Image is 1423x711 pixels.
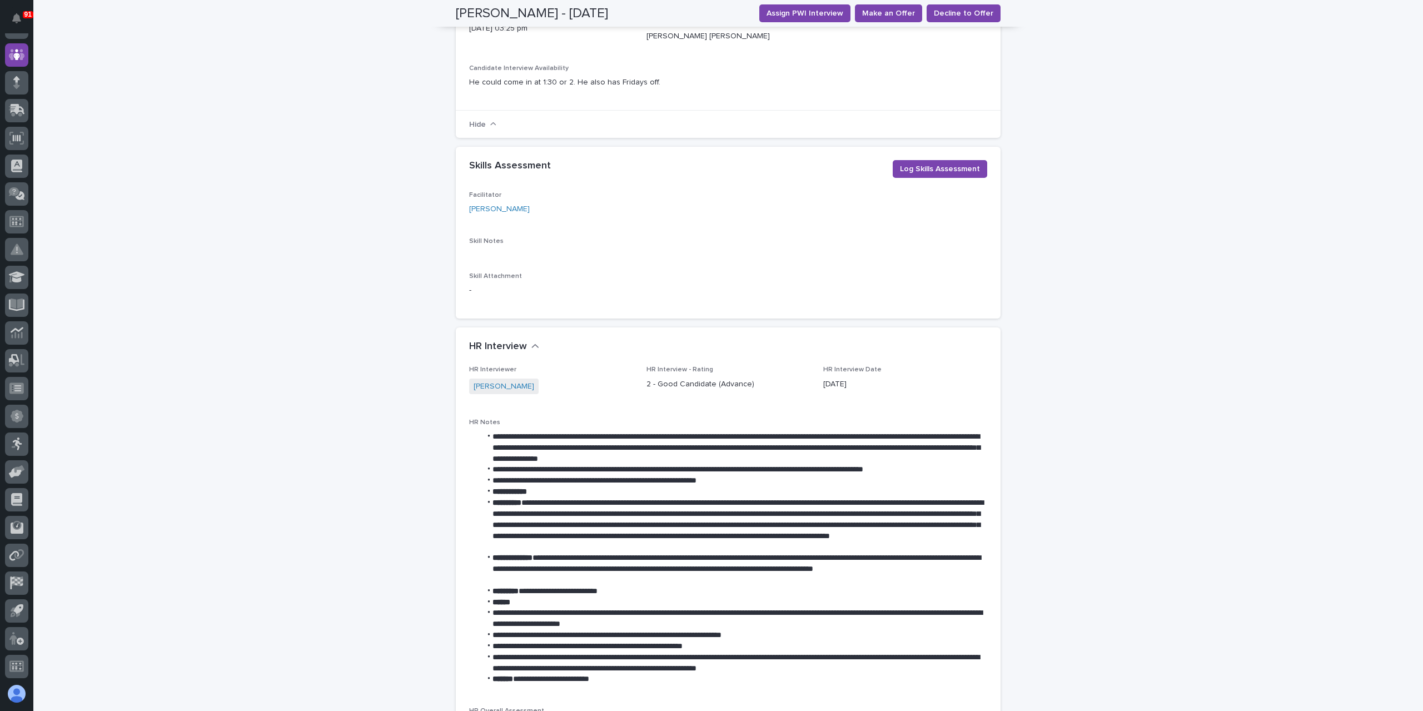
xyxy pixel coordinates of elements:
div: Notifications91 [14,13,28,31]
button: Make an Offer [855,4,922,22]
span: Skill Notes [469,238,504,245]
span: HR Notes [469,419,500,426]
a: [PERSON_NAME] [474,381,534,392]
p: 91 [24,11,32,18]
span: Skill Attachment [469,273,522,280]
button: Notifications [5,7,28,30]
span: Candidate Interview Availability [469,65,569,72]
button: HR Interview [469,341,539,353]
span: HR Interview Date [823,366,882,373]
span: Make an Offer [862,8,915,19]
span: Decline to Offer [934,8,993,19]
span: Facilitator [469,192,501,198]
button: Decline to Offer [927,4,1001,22]
p: [DATE] [823,379,987,390]
span: Log Skills Assessment [900,163,980,175]
span: HR Interview - Rating [646,366,713,373]
span: HR Interviewer [469,366,516,373]
button: Log Skills Assessment [893,160,987,178]
button: users-avatar [5,682,28,705]
span: Assign PWI Interview [767,8,843,19]
p: He could come in at 1:30 or 2. He also has Fridays off. [469,77,987,88]
button: Hide [469,120,496,128]
h2: Skills Assessment [469,160,551,172]
p: [PERSON_NAME] [PERSON_NAME] [646,31,810,42]
p: - [469,285,633,296]
button: Assign PWI Interview [759,4,850,22]
h2: [PERSON_NAME] - [DATE] [456,6,608,22]
h2: HR Interview [469,341,527,353]
a: [PERSON_NAME] [469,203,530,215]
p: [DATE] 03:25 pm [469,23,633,34]
p: 2 - Good Candidate (Advance) [646,379,810,390]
